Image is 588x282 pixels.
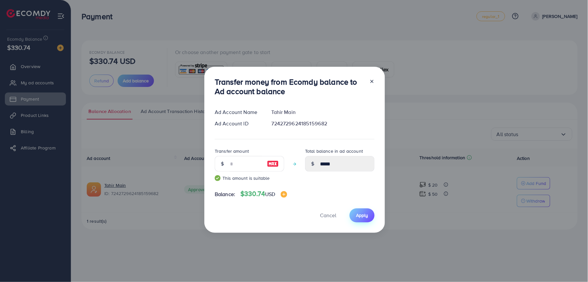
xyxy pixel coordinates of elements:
[560,253,583,277] iframe: Chat
[312,208,344,222] button: Cancel
[215,175,221,181] img: guide
[281,191,287,198] img: image
[266,120,380,127] div: 7242729624185159682
[215,175,284,181] small: This amount is suitable
[266,108,380,116] div: Tahir Main
[305,148,363,154] label: Total balance in ad account
[215,148,249,154] label: Transfer amount
[215,190,235,198] span: Balance:
[265,190,275,198] span: USD
[215,77,364,96] h3: Transfer money from Ecomdy balance to Ad account balance
[210,108,266,116] div: Ad Account Name
[210,120,266,127] div: Ad Account ID
[356,212,368,219] span: Apply
[240,190,287,198] h4: $330.74
[320,212,336,219] span: Cancel
[350,208,375,222] button: Apply
[267,160,279,168] img: image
